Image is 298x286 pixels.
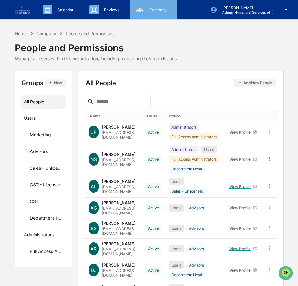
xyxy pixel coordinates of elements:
[102,184,138,194] div: [EMAIL_ADDRESS][DOMAIN_NAME]
[91,157,97,162] span: NS
[229,184,253,189] div: View Profile
[229,226,253,231] div: View Profile
[102,157,138,167] div: [EMAIL_ADDRESS][DOMAIN_NAME]
[24,96,63,107] div: All People
[21,79,66,87] div: Groups
[30,182,62,190] div: CST - Licensed
[169,156,219,163] div: Full Access Administrators
[86,79,276,87] div: All People
[169,225,184,232] div: Users
[102,206,138,215] div: [EMAIL_ADDRESS][DOMAIN_NAME]
[169,178,184,185] div: Users
[217,5,276,10] p: [PERSON_NAME]
[91,267,97,273] span: DJ
[146,204,162,212] div: Active
[6,80,11,85] div: 🖐️
[229,130,253,135] div: View Profile
[107,50,114,58] button: Start new chat
[186,261,206,269] div: Advisors
[186,225,206,232] div: Advisors
[6,92,11,97] div: 🔎
[102,268,138,278] div: [EMAIL_ADDRESS][DOMAIN_NAME]
[30,249,63,256] div: Full Access Administrators
[15,37,177,53] div: People and Permissions
[169,271,204,278] div: Department Head
[30,215,63,223] div: Department Head
[227,182,259,191] a: View Profile
[36,31,56,36] div: Company
[102,247,138,256] div: [EMAIL_ADDRESS][DOMAIN_NAME]
[30,132,51,140] div: Marketing
[52,79,78,85] span: Attestations
[24,232,54,239] div: Administrators
[91,246,97,251] span: AR
[227,154,259,164] a: View Profile
[169,165,204,173] div: Department Head
[4,89,42,100] a: 🔎Data Lookup
[102,179,135,184] div: [PERSON_NAME]
[52,8,77,12] p: Calendar
[102,226,138,236] div: [EMAIL_ADDRESS][DOMAIN_NAME]
[102,130,138,140] div: [EMAIL_ADDRESS][DOMAIN_NAME]
[186,245,206,252] div: Advisors
[146,245,162,252] div: Active
[268,114,274,118] div: Toggle SortBy
[15,6,30,14] img: logo
[169,146,199,153] div: Administrators
[169,124,199,131] div: Administrators
[169,204,184,212] div: Users
[99,8,122,12] p: Reviews
[146,183,162,190] div: Active
[43,77,80,88] a: 🗄️Attestations
[186,204,206,212] div: Advisors
[278,265,295,282] iframe: Open customer support
[227,265,259,275] a: View Profile
[46,80,51,85] div: 🗄️
[146,129,162,136] div: Active
[146,225,162,232] div: Active
[227,223,259,233] a: View Profile
[6,48,18,59] img: 1746055101610-c473b297-6a78-478c-a979-82029cc54cd1
[21,48,103,54] div: Start new chat
[227,127,259,137] a: View Profile
[13,91,40,97] span: Data Lookup
[66,31,114,36] div: People and Permissions
[15,56,177,61] div: Manage all users within this organization, including managing their permissions
[229,206,253,210] div: View Profile
[144,8,170,12] p: Company
[21,54,80,59] div: We're available if you need us!
[144,114,163,118] div: Toggle SortBy
[227,244,259,254] a: View Profile
[6,13,114,23] p: How can we help?
[169,261,184,269] div: Users
[24,115,36,123] div: Users
[91,129,96,135] span: JF
[225,114,261,118] div: Toggle SortBy
[102,241,135,246] div: [PERSON_NAME]
[229,268,253,272] div: View Profile
[217,10,276,14] p: Admin • Financial Services of [GEOGRAPHIC_DATA]
[229,246,253,251] div: View Profile
[102,124,135,129] div: [PERSON_NAME]
[44,106,76,111] a: Powered byPylon
[234,79,276,87] button: Add New People
[30,199,39,206] div: CST
[146,267,162,274] div: Active
[30,165,63,173] div: Sales - Unlicensed
[91,226,97,231] span: BS
[146,156,162,163] div: Active
[15,31,27,36] div: Home
[91,205,97,211] span: AG
[169,133,219,140] div: Full Access Administrators
[63,107,76,111] span: Pylon
[91,184,97,189] span: AL
[13,79,41,85] span: Preclearance
[168,114,220,118] div: Toggle SortBy
[102,221,135,226] div: [PERSON_NAME]
[90,114,139,118] div: Toggle SortBy
[201,146,217,153] div: Users
[30,149,48,156] div: Advisors
[4,77,43,88] a: 🖐️Preclearance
